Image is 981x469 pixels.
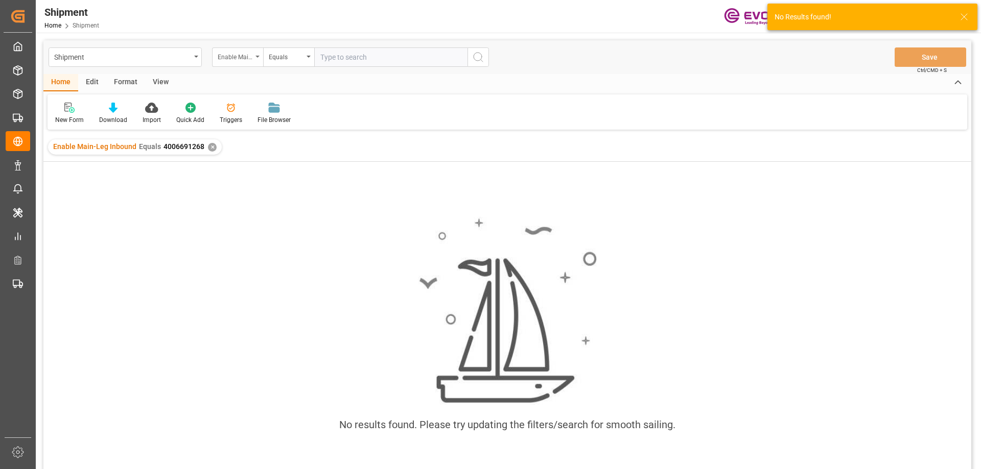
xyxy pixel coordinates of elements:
button: open menu [49,47,202,67]
button: Save [895,47,966,67]
div: File Browser [258,115,291,125]
div: View [145,74,176,91]
div: Format [106,74,145,91]
div: Shipment [44,5,99,20]
div: Quick Add [176,115,204,125]
button: search button [468,47,489,67]
div: Import [143,115,161,125]
button: open menu [263,47,314,67]
div: Enable Main-Leg Inbound [218,50,252,62]
button: open menu [212,47,263,67]
span: Enable Main-Leg Inbound [53,142,136,151]
input: Type to search [314,47,468,67]
div: ✕ [208,143,217,152]
img: smooth_sailing.jpeg [418,217,597,405]
div: Home [43,74,78,91]
div: Triggers [220,115,242,125]
div: No results found. Please try updating the filters/search for smooth sailing. [339,417,675,432]
span: Equals [139,142,161,151]
div: No Results found! [775,12,950,22]
div: Equals [269,50,303,62]
img: Evonik-brand-mark-Deep-Purple-RGB.jpeg_1700498283.jpeg [724,8,790,26]
span: Ctrl/CMD + S [917,66,947,74]
div: Edit [78,74,106,91]
div: New Form [55,115,84,125]
div: Shipment [54,50,191,63]
div: Download [99,115,127,125]
span: 4006691268 [163,142,204,151]
a: Home [44,22,61,29]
